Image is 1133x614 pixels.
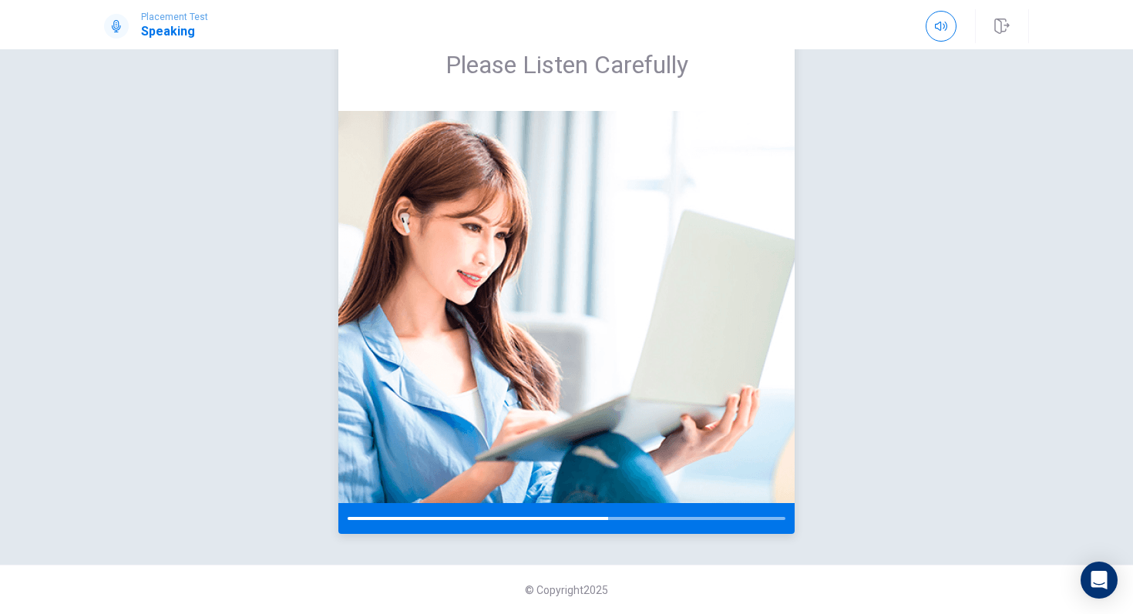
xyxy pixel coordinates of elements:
span: Please Listen Carefully [445,49,688,80]
span: © Copyright 2025 [525,584,608,596]
span: Placement Test [141,12,208,22]
h1: Speaking [141,22,208,41]
img: listen carefully [338,111,795,503]
div: Open Intercom Messenger [1081,562,1118,599]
